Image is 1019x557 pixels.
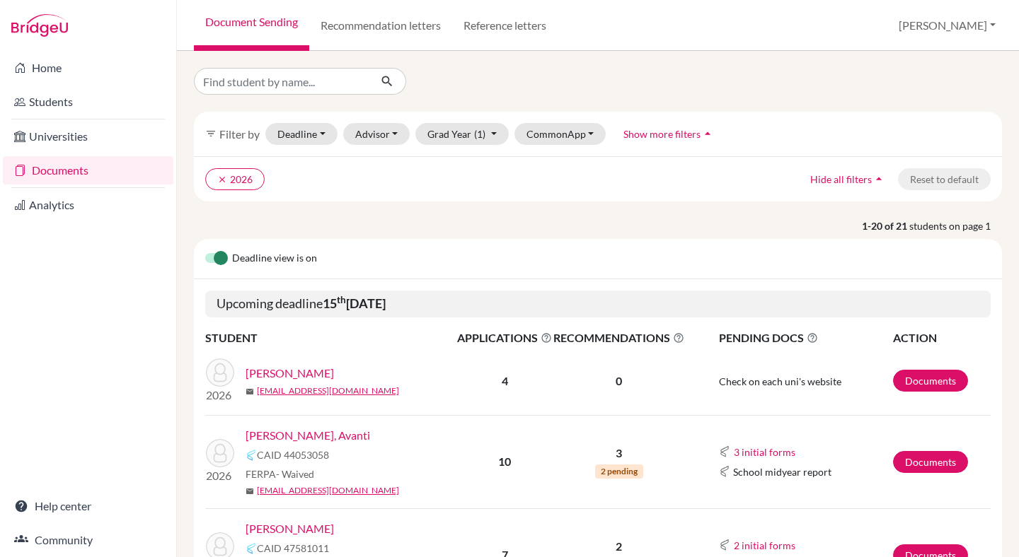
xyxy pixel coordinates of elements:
span: mail [246,387,254,396]
span: - Waived [276,468,314,480]
span: RECOMMENDATIONS [553,329,684,346]
p: 0 [553,373,684,389]
span: mail [246,487,254,496]
span: CAID 44053058 [257,447,329,462]
h5: Upcoming deadline [205,291,991,317]
a: Help center [3,492,173,520]
p: 2 [553,538,684,555]
i: filter_list [205,128,217,139]
p: 2026 [206,387,234,404]
button: 3 initial forms [733,444,796,460]
img: Common App logo [246,450,257,461]
span: CAID 47581011 [257,541,329,556]
span: 2 pending [595,464,643,479]
input: Find student by name... [194,68,369,95]
strong: 1-20 of 21 [862,218,909,233]
a: Documents [893,370,968,392]
a: Documents [893,451,968,473]
span: PENDING DOCS [719,329,892,346]
sup: th [337,294,346,305]
span: students on page 1 [909,218,1002,233]
button: CommonApp [514,123,606,145]
button: Show more filtersarrow_drop_up [611,123,727,145]
span: Deadline view is on [232,250,317,267]
i: clear [217,175,227,184]
a: Students [3,88,173,116]
span: (1) [474,128,485,140]
th: STUDENT [205,329,456,347]
span: Filter by [219,127,260,141]
span: Check on each uni's website [719,375,841,387]
a: [EMAIL_ADDRESS][DOMAIN_NAME] [257,385,399,397]
span: Hide all filters [810,173,872,185]
span: Show more filters [623,128,701,140]
img: Common App logo [719,539,730,551]
button: clear2026 [205,168,265,190]
a: Documents [3,156,173,184]
img: Common App logo [719,446,730,457]
img: Common App logo [246,543,257,554]
button: Deadline [265,123,338,145]
a: [PERSON_NAME] [246,365,334,382]
a: Universities [3,122,173,151]
i: arrow_drop_up [701,127,715,141]
button: Reset to default [898,168,991,190]
i: arrow_drop_up [872,172,886,186]
button: Hide all filtersarrow_drop_up [798,168,898,190]
a: [PERSON_NAME] [246,520,334,537]
span: School midyear report [733,464,831,479]
button: Advisor [343,123,410,145]
b: 4 [502,374,508,387]
a: Analytics [3,191,173,219]
img: Bridge-U [11,14,68,37]
a: [EMAIL_ADDRESS][DOMAIN_NAME] [257,484,399,497]
b: 10 [498,455,511,468]
img: Common App logo [719,466,730,477]
th: ACTION [892,329,991,347]
button: Grad Year(1) [415,123,509,145]
img: Poddar, Avanti [206,439,234,467]
span: FERPA [246,467,314,481]
img: Patel, Ishaan [206,358,234,387]
p: 2026 [206,467,234,484]
b: 15 [DATE] [323,295,386,311]
p: 3 [553,445,684,462]
button: 2 initial forms [733,537,796,553]
a: Home [3,54,173,82]
a: Community [3,526,173,554]
span: APPLICATIONS [457,329,552,346]
button: [PERSON_NAME] [892,12,1002,39]
a: [PERSON_NAME], Avanti [246,427,370,444]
